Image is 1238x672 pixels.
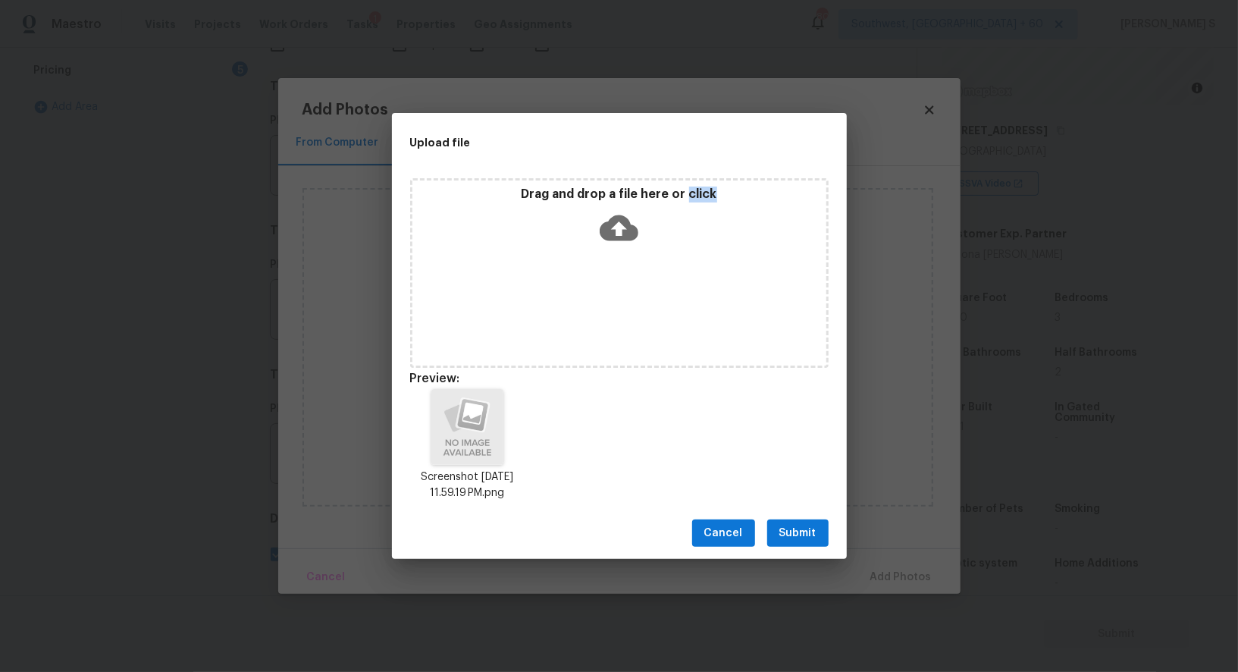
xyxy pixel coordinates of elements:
p: Drag and drop a file here or click [412,187,826,203]
p: Screenshot [DATE] 11.59.19 PM.png [410,469,525,501]
span: Submit [779,524,816,543]
button: Submit [767,520,829,548]
img: h91OBf61q4PEwAAAABJRU5ErkJggg== [431,389,503,465]
h2: Upload file [410,134,760,151]
span: Cancel [704,524,743,543]
button: Cancel [692,520,755,548]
